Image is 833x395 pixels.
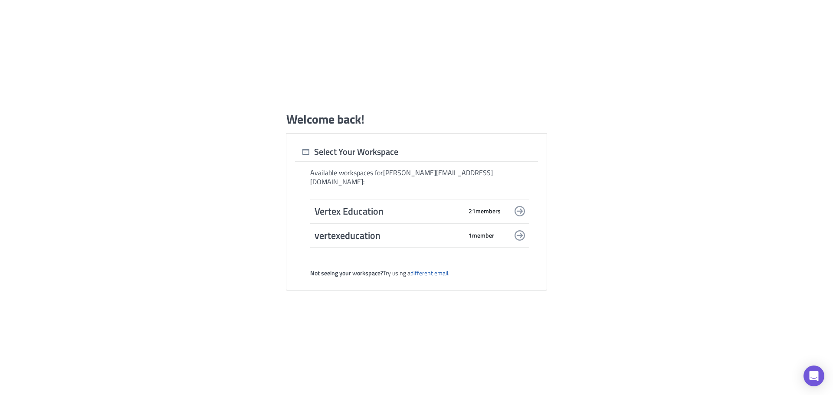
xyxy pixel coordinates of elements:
div: Try using a . [310,269,529,277]
span: 1 member [469,232,494,239]
h1: Welcome back! [286,111,364,127]
div: Available workspaces for [PERSON_NAME][EMAIL_ADDRESS][DOMAIN_NAME] : [310,168,529,186]
span: Vertex Education [315,205,462,217]
strong: Not seeing your workspace? [310,268,383,277]
div: Select Your Workspace [295,146,398,157]
a: different email [410,268,448,277]
span: 21 member s [469,207,501,215]
span: vertexeducation [315,229,462,242]
div: Open Intercom Messenger [803,366,824,386]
